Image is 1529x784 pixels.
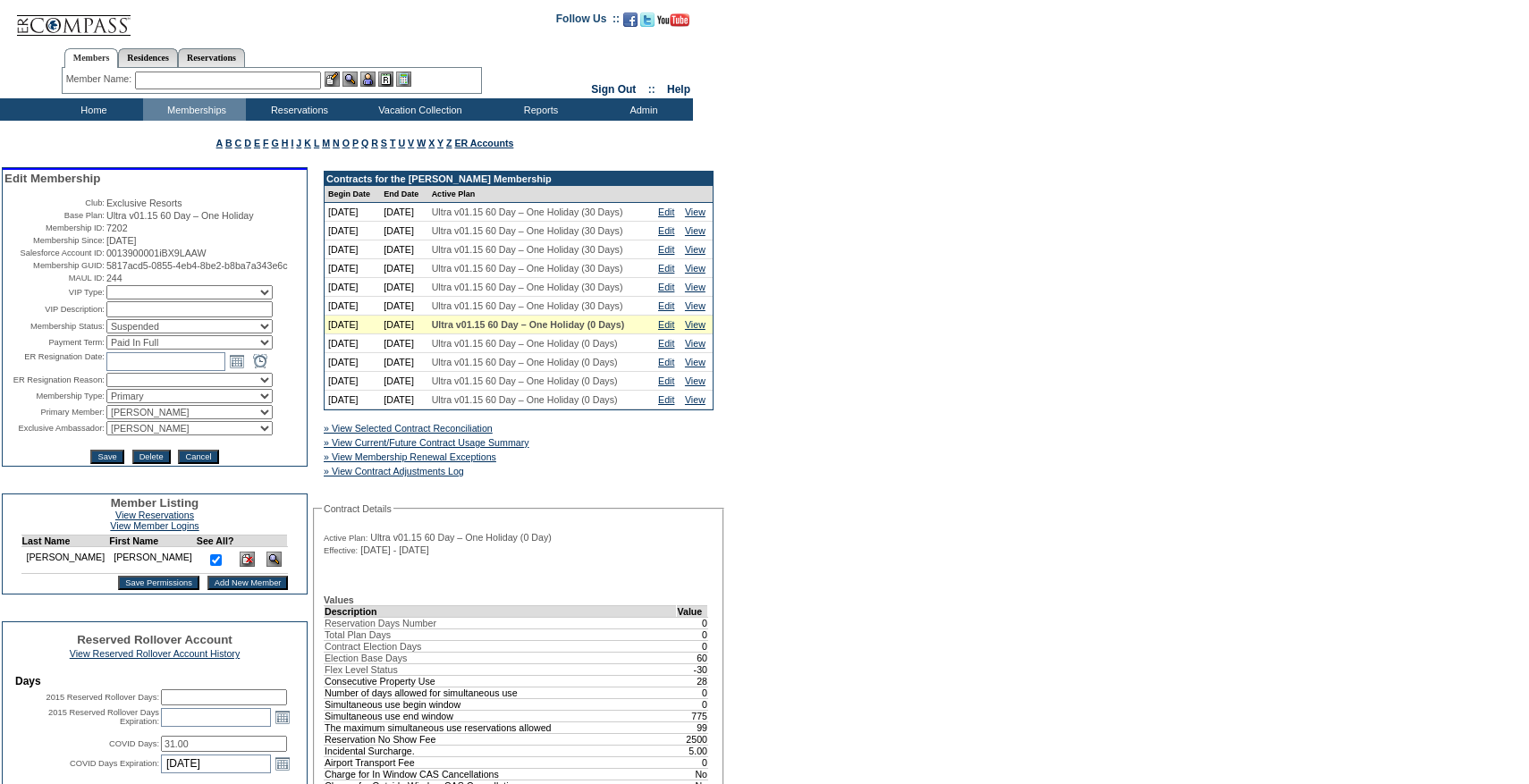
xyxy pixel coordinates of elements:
[640,18,655,29] a: Follow us on Twitter
[273,707,292,727] a: Open the calendar popup.
[322,138,330,148] a: M
[428,138,435,148] a: X
[325,733,677,745] td: Reservation No Show Fee
[197,535,234,547] td: See All?
[4,210,105,221] td: Base Plan:
[390,138,396,148] a: T
[266,552,282,567] img: View Dashboard
[4,235,105,246] td: Membership Since:
[15,675,294,687] td: Days
[250,351,270,371] a: Open the time view popup.
[677,733,708,745] td: 2500
[48,708,159,726] label: 2015 Reserved Rollover Days Expiration:
[380,353,427,372] td: [DATE]
[658,319,674,330] a: Edit
[380,278,427,297] td: [DATE]
[677,652,708,663] td: 60
[325,629,391,640] span: Total Plan Days
[325,664,398,675] span: Flex Level Status
[4,319,105,333] td: Membership Status:
[4,260,105,271] td: Membership GUID:
[677,745,708,756] td: 5.00
[106,223,128,233] span: 7202
[64,48,119,68] a: Members
[396,72,411,87] img: b_calculator.gif
[325,222,380,240] td: [DATE]
[371,138,378,148] a: R
[325,172,713,186] td: Contracts for the [PERSON_NAME] Membership
[432,282,623,292] span: Ultra v01.15 60 Day – One Holiday (30 Days)
[432,357,618,367] span: Ultra v01.15 60 Day – One Holiday (0 Days)
[437,138,443,148] a: Y
[244,138,251,148] a: D
[685,225,705,236] a: View
[324,533,367,544] span: Active Plan:
[291,138,293,148] a: I
[106,248,207,258] span: 0013900001iBX9LAAW
[487,98,590,121] td: Reports
[322,503,393,514] legend: Contract Details
[677,721,708,733] td: 99
[115,510,194,520] a: View Reservations
[325,278,380,297] td: [DATE]
[685,394,705,405] a: View
[446,138,452,148] a: Z
[254,138,260,148] a: E
[623,18,638,29] a: Become our fan on Facebook
[178,48,245,67] a: Reservations
[263,138,269,148] a: F
[4,285,105,299] td: VIP Type:
[325,618,436,628] span: Reservation Days Number
[325,675,677,687] td: Consecutive Property Use
[370,532,552,543] span: Ultra v01.15 60 Day – One Holiday (0 Day)
[685,319,705,330] a: View
[118,48,178,67] a: Residences
[240,552,255,567] img: Delete
[4,389,105,403] td: Membership Type:
[325,259,380,278] td: [DATE]
[325,721,677,733] td: The maximum simultaneous use reservations allowed
[325,391,380,409] td: [DATE]
[4,405,105,419] td: Primary Member:
[325,353,380,372] td: [DATE]
[432,300,623,311] span: Ultra v01.15 60 Day – One Holiday (30 Days)
[380,334,427,353] td: [DATE]
[21,547,109,574] td: [PERSON_NAME]
[432,338,618,349] span: Ultra v01.15 60 Day – One Holiday (0 Days)
[109,739,159,748] label: COVID Days:
[658,207,674,217] a: Edit
[677,768,708,780] td: No
[590,98,693,121] td: Admin
[46,693,159,702] label: 2015 Reserved Rollover Days:
[657,18,689,29] a: Subscribe to our YouTube Channel
[132,450,171,464] input: Delete
[658,300,674,311] a: Edit
[235,138,242,148] a: C
[325,687,677,698] td: Number of days allowed for simultaneous use
[380,186,427,203] td: End Date
[591,83,636,96] a: Sign Out
[273,754,292,773] a: Open the calendar popup.
[111,496,199,510] span: Member Listing
[325,240,380,259] td: [DATE]
[106,273,122,283] span: 244
[77,633,232,646] span: Reserved Rollover Account
[325,203,380,222] td: [DATE]
[324,545,358,556] span: Effective:
[657,13,689,27] img: Subscribe to our YouTube Channel
[349,98,487,121] td: Vacation Collection
[432,375,618,386] span: Ultra v01.15 60 Day – One Holiday (0 Days)
[325,605,677,617] td: Description
[677,710,708,721] td: 775
[685,357,705,367] a: View
[380,297,427,316] td: [DATE]
[324,594,354,605] b: Values
[282,138,289,148] a: H
[342,138,350,148] a: O
[640,13,655,27] img: Follow us on Twitter
[325,372,380,391] td: [DATE]
[304,138,311,148] a: K
[325,72,340,87] img: b_edit.gif
[21,535,109,547] td: Last Name
[380,391,427,409] td: [DATE]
